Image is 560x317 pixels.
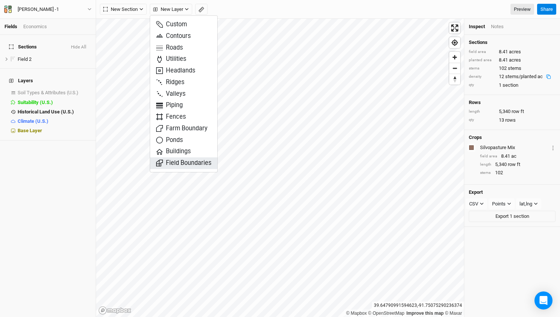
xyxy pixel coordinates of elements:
div: 8.41 [469,57,555,63]
div: 39.64790991594623 , -91.75075290236374 [372,302,464,309]
div: 12 [499,73,554,80]
div: qty [469,117,495,123]
div: lat,lng [519,200,532,208]
span: stems [508,65,521,72]
a: Improve this map [406,311,444,316]
div: CSV [469,200,478,208]
div: 102 [480,169,555,176]
div: density [469,74,495,80]
div: 1 [469,82,555,89]
div: Inspect [469,23,485,30]
span: Piping [156,101,183,110]
h4: Crops [469,134,482,140]
span: section [503,82,518,89]
div: length [469,109,495,115]
span: acres [509,57,521,63]
div: Economics [23,23,47,30]
span: Ridges [156,78,184,87]
button: CSV [466,198,487,210]
button: Zoom out [449,63,460,74]
div: Soil Types & Attributes (U.S.) [18,90,91,96]
span: Suitability (U.S.) [18,100,53,105]
span: Custom [156,20,187,29]
div: 102 [469,65,555,72]
div: Historical Land Use (U.S.) [18,109,91,115]
span: Roads [156,44,183,52]
span: Sections [9,44,37,50]
span: ac [511,153,516,160]
span: Valleys [156,90,185,98]
span: Field 2 [18,56,32,62]
span: Buildings [156,147,191,156]
button: [PERSON_NAME] -1 [4,5,92,14]
span: Utilities [156,55,186,63]
a: Preview [510,4,534,15]
div: 8.41 [469,48,555,55]
button: Reset bearing to north [449,74,460,85]
div: stems [480,170,491,176]
button: Copy [543,74,554,80]
div: Notes [491,23,504,30]
div: Silvopasture Mix [480,144,549,151]
span: Historical Land Use (U.S.) [18,109,74,115]
div: Suitability (U.S.) [18,100,91,106]
button: Find my location [449,37,460,48]
div: length [480,162,491,168]
button: Crop Usage [551,143,555,152]
span: Farm Boundary [156,124,208,133]
div: Kody Karr -1 [18,6,59,13]
span: Fences [156,113,186,121]
div: [PERSON_NAME] -1 [18,6,59,13]
span: Enter fullscreen [449,23,460,33]
div: field area [480,154,497,159]
a: Maxar [445,311,462,316]
div: 13 [469,117,555,124]
span: Climate (U.S.) [18,118,48,124]
div: planted area [469,57,495,63]
div: 8.41 [480,153,555,160]
canvas: Map [96,19,464,317]
button: Share [537,4,556,15]
div: 5,340 [480,161,555,168]
a: OpenStreetMap [368,311,405,316]
div: Base Layer [18,128,91,134]
a: Mapbox [346,311,367,316]
span: Contours [156,32,191,41]
button: New Section [100,4,147,15]
div: Open Intercom Messenger [534,291,552,309]
h4: Layers [5,73,91,88]
button: lat,lng [516,198,541,210]
div: qty [469,82,495,88]
button: Export 1 section [469,211,555,222]
h4: Export [469,189,555,195]
span: stems/planted ac [505,74,543,79]
h4: Sections [469,39,555,45]
div: Field 2 [18,56,91,62]
span: New Section [103,6,138,13]
a: Mapbox logo [98,306,131,315]
button: Zoom in [449,52,460,63]
div: field area [469,49,495,55]
span: rows [505,117,516,124]
span: row ft [512,108,524,115]
button: Points [489,198,515,210]
div: Climate (U.S.) [18,118,91,124]
span: acres [509,48,521,55]
span: Field Boundaries [156,159,211,168]
div: 5,340 [469,108,555,115]
div: Points [492,200,506,208]
div: stems [469,66,495,71]
span: Soil Types & Attributes (U.S.) [18,90,78,95]
button: New Layer [150,4,192,15]
h4: Rows [469,100,555,106]
span: Ponds [156,136,183,145]
span: row ft [508,161,520,168]
span: Base Layer [18,128,42,133]
a: Fields [5,24,17,29]
button: Shortcut: M [195,4,208,15]
span: Headlands [156,66,195,75]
